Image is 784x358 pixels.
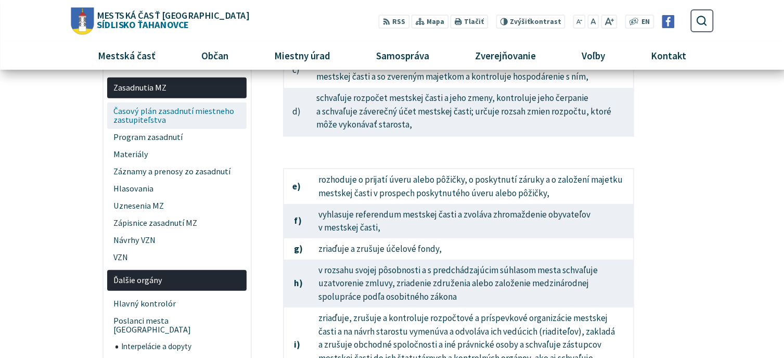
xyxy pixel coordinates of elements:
[412,15,448,29] a: Mapa
[309,88,634,136] td: schvaľuje rozpočet mestskej časti a jeho zmeny, kontroluje jeho čerpanie a schvaľuje záverečný úč...
[107,163,247,181] a: Záznamy a prenosy zo zasadnutí
[113,249,241,266] span: VZN
[107,78,247,99] a: Zasadnutia MZ
[392,17,405,28] span: RSS
[294,243,303,254] strong: g)
[311,169,634,203] td: rozhoduje o prijatí úveru alebo pôžičky, o poskytnutí záruky a o založení majetku mestskej časti ...
[79,42,174,70] a: Mestská časť
[121,339,241,355] span: Interpelácie a dopyty
[647,42,690,70] span: Kontakt
[379,15,409,29] a: RSS
[107,232,247,249] a: Návrhy VZN
[182,42,247,70] a: Občan
[270,42,334,70] span: Miestny úrad
[107,129,247,146] a: Program zasadnutí
[309,53,634,87] td: schvaľuje najdôležitejšie úkony týkajúce sa hospodárenia a nakladania s majetkom mestskej časti a...
[311,260,634,308] td: v rozsahu svojej pôsobnosti a s predchádzajúcim súhlasom mesta schvaľuje uzatvorenie zmluvy, zria...
[113,197,241,214] span: Uznesenia MZ
[639,17,653,28] a: EN
[113,129,241,146] span: Program zasadnutí
[510,17,530,26] span: Zvýšiť
[427,17,444,28] span: Mapa
[372,42,433,70] span: Samospráva
[632,42,705,70] a: Kontakt
[107,295,247,312] a: Hlavný kontrolór
[107,146,247,163] a: Materiály
[94,42,159,70] span: Mestská časť
[311,204,634,238] td: vyhlasuje referendum mestskej časti a zvoláva zhromaždenie obyvateľov v mestskej časti,
[641,17,650,28] span: EN
[284,88,308,136] td: d)
[587,15,599,29] button: Nastaviť pôvodnú veľkosť písma
[284,53,308,87] td: c)
[107,181,247,198] a: Hlasovania
[601,15,617,29] button: Zväčšiť veľkosť písma
[357,42,448,70] a: Samospráva
[107,312,247,339] a: Poslanci mesta [GEOGRAPHIC_DATA]
[94,10,249,29] span: Sídlisko Ťahanovce
[471,42,540,70] span: Zverejňovanie
[578,42,609,70] span: Voľby
[292,181,301,192] strong: e)
[563,42,624,70] a: Voľby
[255,42,349,70] a: Miestny úrad
[456,42,555,70] a: Zverejňovanie
[113,163,241,181] span: Záznamy a prenosy zo zasadnutí
[71,7,249,34] a: Logo Sídlisko Ťahanovce, prejsť na domovskú stránku.
[113,272,241,289] span: Ďalšie orgány
[197,42,232,70] span: Občan
[510,18,561,26] span: kontrast
[107,249,247,266] a: VZN
[107,103,247,129] a: Časový plán zasadnutí miestneho zastupiteľstva
[113,312,241,339] span: Poslanci mesta [GEOGRAPHIC_DATA]
[294,215,302,226] strong: f)
[496,15,565,29] button: Zvýšiťkontrast
[113,181,241,198] span: Hlasovania
[107,270,247,291] a: Ďalšie orgány
[294,277,303,289] strong: h)
[113,80,241,97] span: Zasadnutia MZ
[451,15,488,29] button: Tlačiť
[573,15,586,29] button: Zmenšiť veľkosť písma
[113,103,241,129] span: Časový plán zasadnutí miestneho zastupiteľstva
[113,295,241,312] span: Hlavný kontrolór
[464,18,484,26] span: Tlačiť
[107,197,247,214] a: Uznesenia MZ
[107,214,247,232] a: Zápisnice zasadnutí MZ
[113,214,241,232] span: Zápisnice zasadnutí MZ
[294,339,300,350] strong: i)
[662,15,675,28] img: Prejsť na Facebook stránku
[71,7,94,34] img: Prejsť na domovskú stránku
[311,238,634,260] td: zriaďuje a zrušuje účelové fondy,
[97,10,249,20] span: Mestská časť [GEOGRAPHIC_DATA]
[115,339,247,355] a: Interpelácie a dopyty
[113,232,241,249] span: Návrhy VZN
[113,146,241,163] span: Materiály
